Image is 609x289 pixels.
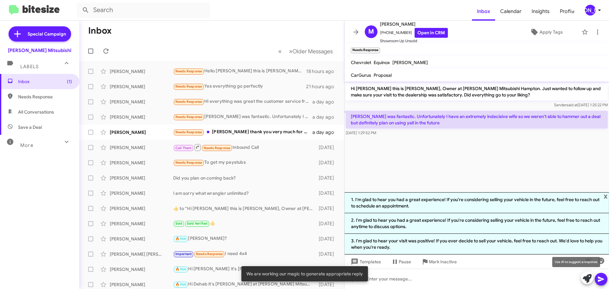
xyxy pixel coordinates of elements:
span: said at [566,102,578,107]
div: [DATE] [316,251,339,257]
div: [PERSON_NAME] [110,83,173,90]
div: 18 hours ago [306,68,339,75]
div: [DATE] [316,220,339,227]
div: [PERSON_NAME] [110,114,173,120]
div: [DATE] [316,205,339,212]
button: [PERSON_NAME] [580,5,602,16]
div: [PERSON_NAME] [110,236,173,242]
li: 1. I'm glad to hear you had a great experience! If you're considering selling your vehicle in the... [344,192,609,213]
div: [PERSON_NAME] [110,160,173,166]
div: a day ago [312,114,339,120]
h1: Inbox [88,26,112,36]
div: [PERSON_NAME] [110,205,173,212]
span: We are working our magic to generate appropriate reply [246,271,363,277]
div: [DATE] [316,190,339,196]
div: [PERSON_NAME]? [173,235,316,242]
p: Hi [PERSON_NAME] this is [PERSON_NAME], Owner at [PERSON_NAME] Mitsubishi Hampton. Just wanted to... [346,83,608,101]
div: [PERSON_NAME] thank you very much for checking in, and for my first time buying a car I am beyond... [173,128,312,136]
span: Needs Response [175,115,202,119]
div: Inbound Call [173,143,316,151]
span: Sold [175,221,183,226]
span: x [604,192,608,200]
span: Insights [527,2,555,21]
span: Labels [20,64,39,69]
p: [PERSON_NAME] was fantastic. Unfortunately I have an extremely indecisive wife so we weren't able... [346,111,608,128]
div: [PERSON_NAME] [110,68,173,75]
div: [PERSON_NAME] Mitsubishi [8,47,71,54]
div: To get my paystubs [173,159,316,166]
button: Next [285,45,337,58]
span: Pause [399,256,411,267]
div: [PERSON_NAME] [PERSON_NAME] [110,251,173,257]
span: Call Them [175,146,192,150]
div: ​👍​ to “ Hi [PERSON_NAME] this is [PERSON_NAME], Owner at [PERSON_NAME] Mitsubishi Hampton. Just ... [173,205,316,212]
span: [DATE] 1:29:52 PM [346,130,376,135]
span: Inbox [18,78,72,85]
span: » [289,47,292,55]
span: 🔥 Hot [175,237,186,241]
div: [PERSON_NAME] [110,266,173,273]
span: [PHONE_NUMBER] [380,28,448,38]
span: CarGurus [351,72,371,78]
div: Use AI to suggest a response [552,257,600,267]
a: Calendar [495,2,527,21]
input: Search [77,3,210,18]
div: a day ago [312,129,339,135]
li: 3. I'm glad to hear your visit was positive! If you ever decide to sell your vehicle, feel free t... [344,234,609,254]
span: Chevrolet [351,60,371,65]
div: [DATE] [316,236,339,242]
div: Hi [PERSON_NAME] it's [PERSON_NAME] at [PERSON_NAME] Mitsubishi Hampton. Our [DATE] Sales Event s... [173,266,316,273]
span: Sender [DATE] 1:25:22 PM [554,102,608,107]
div: a day ago [312,99,339,105]
span: Templates [350,256,381,267]
span: Equinox [374,60,390,65]
span: Older Messages [292,48,333,55]
span: (1) [67,78,72,85]
div: [DATE] [316,160,339,166]
div: [PERSON_NAME] [110,129,173,135]
div: [PERSON_NAME] [110,190,173,196]
a: Inbox [472,2,495,21]
div: [PERSON_NAME] [110,220,173,227]
span: Needs Response [204,146,231,150]
span: [PERSON_NAME] [380,20,448,28]
button: Mark Inactive [416,256,462,267]
div: [PERSON_NAME] [110,175,173,181]
span: Proposal [374,72,392,78]
li: 2. I'm glad to hear you had a great experience! If you're considering selling your vehicle in the... [344,213,609,234]
span: M [368,27,374,37]
div: Did you plan on coming back? [173,175,316,181]
button: Templates [344,256,386,267]
a: Open in CRM [415,28,448,38]
span: Save a Deal [18,124,42,130]
div: [DATE] [316,144,339,151]
span: 🔥 Hot [175,267,186,271]
small: Needs Response [351,48,380,53]
span: « [278,47,282,55]
button: Pause [386,256,416,267]
button: Apply Tags [514,26,579,38]
div: Yes everything go perfectly [173,83,306,90]
span: 🔥 Hot [175,282,186,286]
span: Needs Response [175,161,202,165]
button: Previous [274,45,285,58]
div: I need 4x4 [173,250,316,258]
span: More [20,142,33,148]
a: Special Campaign [9,26,71,42]
nav: Page navigation example [275,45,337,58]
div: [PERSON_NAME] [110,99,173,105]
span: Special Campaign [28,31,66,37]
div: [PERSON_NAME] [585,5,596,16]
span: Needs Response [175,84,202,89]
span: Apply Tags [540,26,563,38]
span: Showroom Up Unsold [380,38,448,44]
span: All Conversations [18,109,54,115]
div: Hi Dehab it's [PERSON_NAME] at [PERSON_NAME] Mitsubishi Hampton. Our [DATE] Sales Event starts no... [173,281,316,288]
div: 👍 [173,220,316,227]
div: [PERSON_NAME] [110,281,173,288]
a: Profile [555,2,580,21]
div: [DATE] [316,175,339,181]
div: I am sorry what wrangler unlimited? [173,190,316,196]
